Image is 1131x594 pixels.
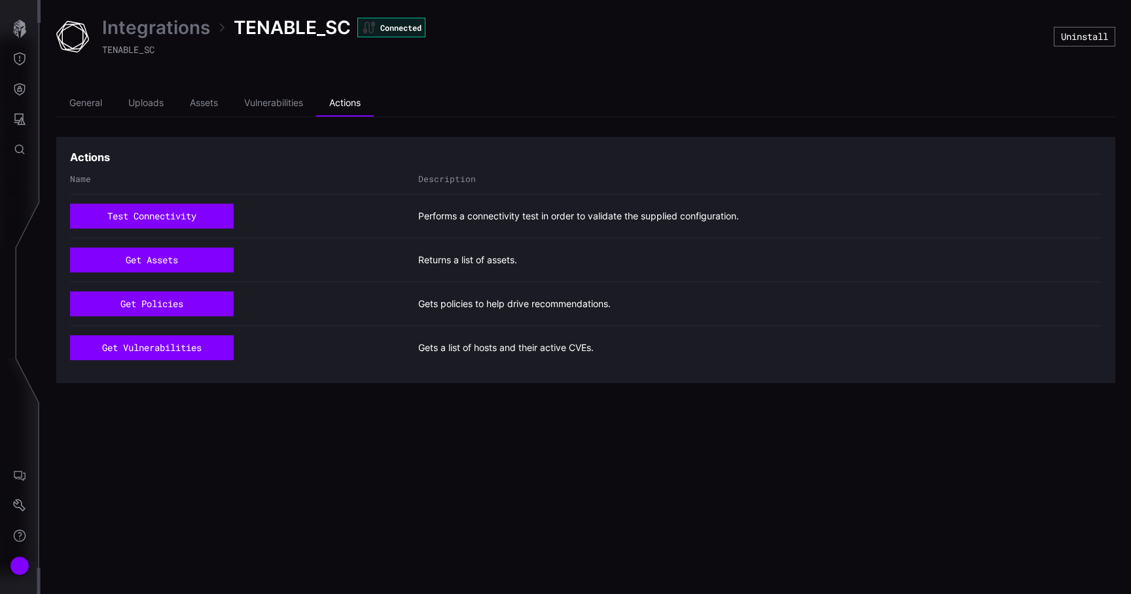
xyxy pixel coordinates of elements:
[418,210,739,222] span: Performs a connectivity test in order to validate the supplied configuration.
[70,204,234,229] button: test connectivity
[56,20,89,53] img: Tenable SC
[70,335,234,360] button: get vulnerabilities
[177,90,231,117] li: Assets
[418,254,517,266] span: Returns a list of assets.
[418,298,611,310] span: Gets policies to help drive recommendations.
[234,16,351,39] span: TENABLE_SC
[418,174,1102,185] div: Description
[102,43,154,56] span: TENABLE_SC
[70,248,234,272] button: get assets
[70,151,110,164] h3: Actions
[357,18,425,37] div: Connected
[1054,27,1115,46] button: Uninstall
[70,174,412,185] div: Name
[102,16,210,39] a: Integrations
[316,90,374,117] li: Actions
[115,90,177,117] li: Uploads
[70,291,234,316] button: get policies
[418,342,594,354] span: Gets a list of hosts and their active CVEs.
[231,90,316,117] li: Vulnerabilities
[56,90,115,117] li: General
